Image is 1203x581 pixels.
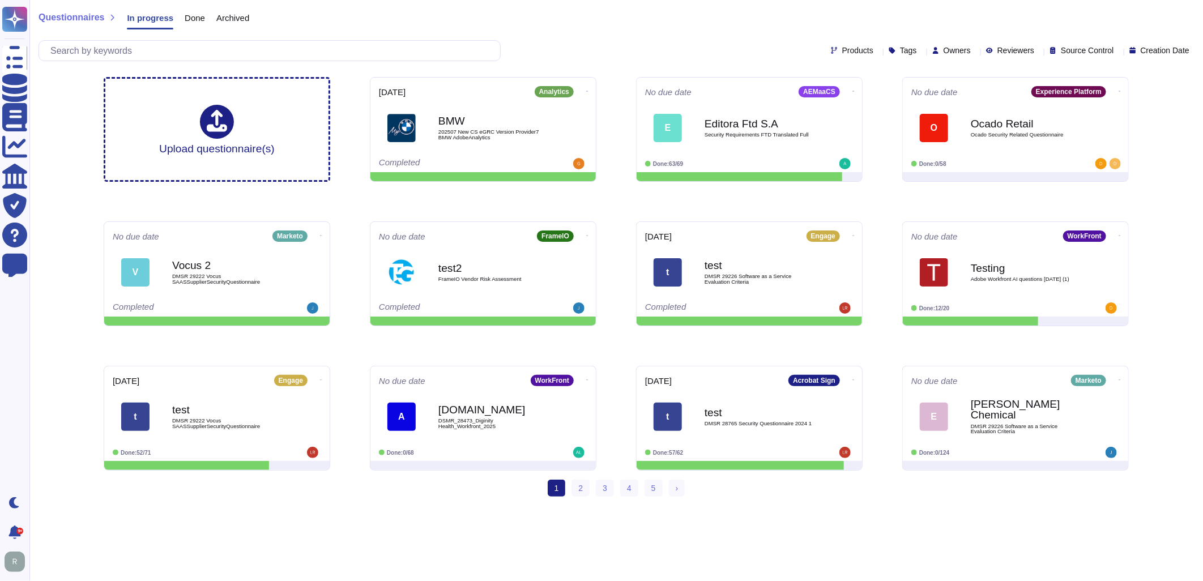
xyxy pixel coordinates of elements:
img: user [839,158,851,169]
button: user [2,549,33,574]
span: Ocado Security Related Questionnaire [971,132,1084,138]
div: E [654,114,682,142]
div: E [920,403,948,431]
span: Questionnaires [39,13,104,22]
span: [DATE] [645,232,672,241]
span: DMSR 29226 Software as a Service Evaluation Criteria [971,424,1084,434]
b: [PERSON_NAME] Chemical [971,399,1084,420]
b: BMW [438,116,552,126]
img: Logo [387,114,416,142]
div: Acrobat Sign [788,375,840,386]
img: user [5,552,25,572]
b: test [172,404,285,415]
span: DMSR 29226 Software as a Service Evaluation Criteria [705,274,818,284]
div: t [654,403,682,431]
span: › [676,484,679,493]
img: user [1106,447,1117,458]
b: test [705,407,818,418]
img: user [307,302,318,314]
span: [DATE] [113,377,139,385]
span: FrameIO Vendor Risk Assessment [438,276,552,282]
b: Ocado Retail [971,118,1084,129]
span: Done [185,14,205,22]
div: Engage [807,230,840,242]
div: Analytics [535,86,574,97]
img: user [839,302,851,314]
span: Security Requirements FTD Translated Full [705,132,818,138]
div: Marketo [272,230,308,242]
span: Source Control [1061,46,1114,54]
div: t [121,403,150,431]
div: Completed [113,302,251,314]
img: user [839,447,851,458]
div: Upload questionnaire(s) [159,105,275,154]
span: DMSR 28765 Security Questionnaire 2024 1 [705,421,818,426]
span: [DATE] [379,88,406,96]
div: t [654,258,682,287]
div: A [387,403,416,431]
span: [DATE] [645,377,672,385]
span: DMSR 29222 Vocus SAASSupplierSecurityQuestionnaire [172,274,285,284]
span: No due date [379,377,425,385]
span: Tags [900,46,917,54]
span: No due date [911,377,958,385]
div: O [920,114,948,142]
b: [DOMAIN_NAME] [438,404,552,415]
input: Search by keywords [45,41,500,61]
img: user [1106,302,1117,314]
div: Completed [645,302,784,314]
span: Reviewers [997,46,1034,54]
span: Done: 0/124 [919,450,949,456]
img: Logo [387,258,416,287]
img: user [1095,158,1107,169]
div: Marketo [1071,375,1106,386]
span: In progress [127,14,173,22]
b: test2 [438,263,552,274]
b: test [705,260,818,271]
div: 9+ [16,528,23,535]
div: Experience Platform [1031,86,1106,97]
span: No due date [911,88,958,96]
div: WorkFront [1063,230,1106,242]
span: Adobe Workfront AI questions [DATE] (1) [971,276,1084,282]
span: Creation Date [1141,46,1189,54]
span: Products [842,46,873,54]
span: DMSR 29222 Vocus SAASSupplierSecurityQuestionnaire [172,418,285,429]
span: Done: 12/20 [919,305,949,311]
span: DSMR_28473_Diginity Health_Workfront_2025 [438,418,552,429]
img: Logo [920,258,948,287]
div: AEMaaCS [799,86,840,97]
div: Completed [379,302,518,314]
b: Testing [971,263,1084,274]
div: V [121,258,150,287]
img: user [573,447,585,458]
b: Vocus 2 [172,260,285,271]
div: WorkFront [531,375,574,386]
span: No due date [911,232,958,241]
span: Owners [944,46,971,54]
a: 3 [596,480,614,497]
span: Archived [216,14,249,22]
div: Engage [274,375,308,386]
span: 1 [548,480,566,497]
img: user [573,302,585,314]
b: Editora Ftd S.A [705,118,818,129]
img: user [573,158,585,169]
a: 2 [571,480,590,497]
span: No due date [113,232,159,241]
span: Done: 52/71 [121,450,151,456]
span: No due date [645,88,692,96]
img: user [1110,158,1121,169]
span: Done: 0/58 [919,161,946,167]
span: 202507 New CS eGRC Version Provider7 BMW AdobeAnalytics [438,129,552,140]
span: Done: 0/68 [387,450,414,456]
span: No due date [379,232,425,241]
div: Completed [379,158,518,169]
span: Done: 57/62 [653,450,683,456]
a: 4 [620,480,638,497]
img: user [307,447,318,458]
div: FrameIO [537,230,574,242]
span: Done: 63/69 [653,161,683,167]
a: 5 [645,480,663,497]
